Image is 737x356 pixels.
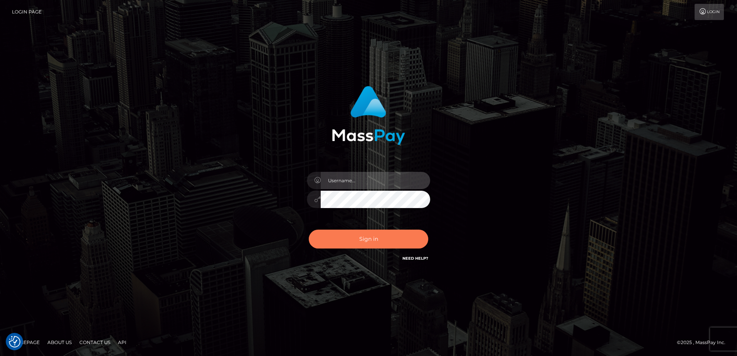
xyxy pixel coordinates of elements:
a: Homepage [8,336,43,348]
a: About Us [44,336,75,348]
a: Login [695,4,724,20]
a: Need Help? [402,256,428,261]
a: Login Page [12,4,42,20]
a: Contact Us [76,336,113,348]
button: Consent Preferences [9,336,20,348]
button: Sign in [309,230,428,249]
a: API [115,336,130,348]
img: MassPay Login [332,86,405,145]
input: Username... [321,172,430,189]
img: Revisit consent button [9,336,20,348]
div: © 2025 , MassPay Inc. [677,338,731,347]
